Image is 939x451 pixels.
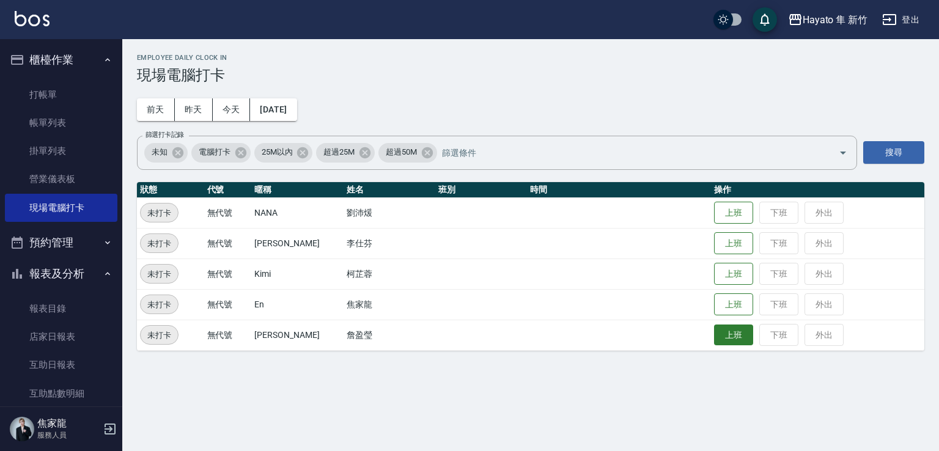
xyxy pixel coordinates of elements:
[141,237,178,250] span: 未打卡
[5,258,117,290] button: 報表及分析
[5,194,117,222] a: 現場電腦打卡
[251,197,343,228] td: NANA
[714,232,753,255] button: 上班
[316,143,375,163] div: 超過25M
[141,268,178,280] span: 未打卡
[753,7,777,32] button: save
[316,146,362,158] span: 超過25M
[803,12,867,28] div: Hayato 隼 新竹
[15,11,50,26] img: Logo
[5,44,117,76] button: 櫃檯作業
[344,258,435,289] td: 柯芷蓉
[5,295,117,323] a: 報表目錄
[37,430,100,441] p: 服務人員
[250,98,296,121] button: [DATE]
[435,182,527,198] th: 班別
[144,146,175,158] span: 未知
[344,228,435,258] td: 李仕芬
[251,182,343,198] th: 暱稱
[191,143,251,163] div: 電腦打卡
[378,143,437,163] div: 超過50M
[141,298,178,311] span: 未打卡
[5,323,117,351] a: 店家日報表
[527,182,711,198] th: 時間
[439,142,817,163] input: 篩選條件
[344,289,435,320] td: 焦家龍
[191,146,238,158] span: 電腦打卡
[175,98,213,121] button: 昨天
[711,182,924,198] th: 操作
[10,417,34,441] img: Person
[254,146,300,158] span: 25M以內
[714,263,753,285] button: 上班
[213,98,251,121] button: 今天
[5,380,117,408] a: 互助點數明細
[251,228,343,258] td: [PERSON_NAME]
[714,293,753,316] button: 上班
[137,67,924,84] h3: 現場電腦打卡
[204,289,252,320] td: 無代號
[714,202,753,224] button: 上班
[251,289,343,320] td: En
[344,182,435,198] th: 姓名
[5,165,117,193] a: 營業儀表板
[137,182,204,198] th: 狀態
[204,258,252,289] td: 無代號
[5,109,117,137] a: 帳單列表
[251,258,343,289] td: Kimi
[137,98,175,121] button: 前天
[204,182,252,198] th: 代號
[204,228,252,258] td: 無代號
[5,227,117,258] button: 預約管理
[145,130,184,139] label: 篩選打卡記錄
[5,81,117,109] a: 打帳單
[714,324,753,346] button: 上班
[877,9,924,31] button: 登出
[378,146,424,158] span: 超過50M
[251,320,343,350] td: [PERSON_NAME]
[344,197,435,228] td: 劉沛煖
[137,54,924,62] h2: Employee Daily Clock In
[254,143,313,163] div: 25M以內
[833,143,853,163] button: Open
[144,143,188,163] div: 未知
[783,7,872,32] button: Hayato 隼 新竹
[5,137,117,165] a: 掛單列表
[37,417,100,430] h5: 焦家龍
[5,351,117,379] a: 互助日報表
[141,207,178,219] span: 未打卡
[204,320,252,350] td: 無代號
[204,197,252,228] td: 無代號
[344,320,435,350] td: 詹盈瑩
[863,141,924,164] button: 搜尋
[141,329,178,342] span: 未打卡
